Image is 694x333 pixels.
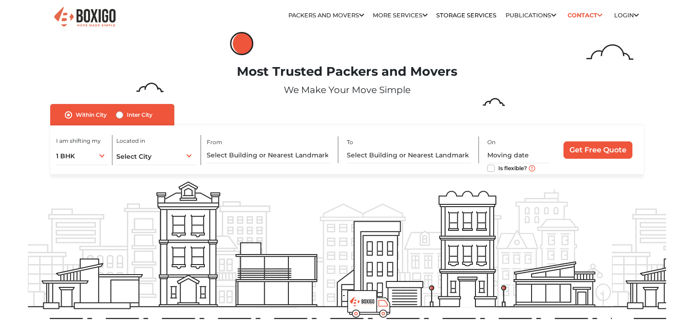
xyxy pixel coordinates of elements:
span: Select City [116,152,151,161]
input: Select Building or Nearest Landmark [207,147,331,163]
span: 1 BHK [56,152,75,160]
input: Moving date [487,147,550,163]
label: Inter City [127,109,152,120]
img: Boxigo [53,6,117,28]
input: Get Free Quote [564,141,632,159]
label: I am shifting my [56,137,101,145]
p: We Make Your Move Simple [28,83,666,97]
label: Within City [76,109,107,120]
label: On [487,138,496,146]
label: To [347,138,353,146]
a: Login [614,12,639,19]
label: Located in [116,137,145,145]
label: Is flexible? [498,163,527,172]
a: More services [373,12,428,19]
a: Packers and Movers [288,12,364,19]
a: Contact [565,8,605,22]
h1: Most Trusted Packers and Movers [28,64,666,79]
input: Select Building or Nearest Landmark [347,147,471,163]
a: Publications [506,12,556,19]
img: boxigo_prackers_and_movers_truck [347,290,391,318]
label: From [207,138,222,146]
a: Storage Services [436,12,496,19]
img: move_date_info [529,165,535,172]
